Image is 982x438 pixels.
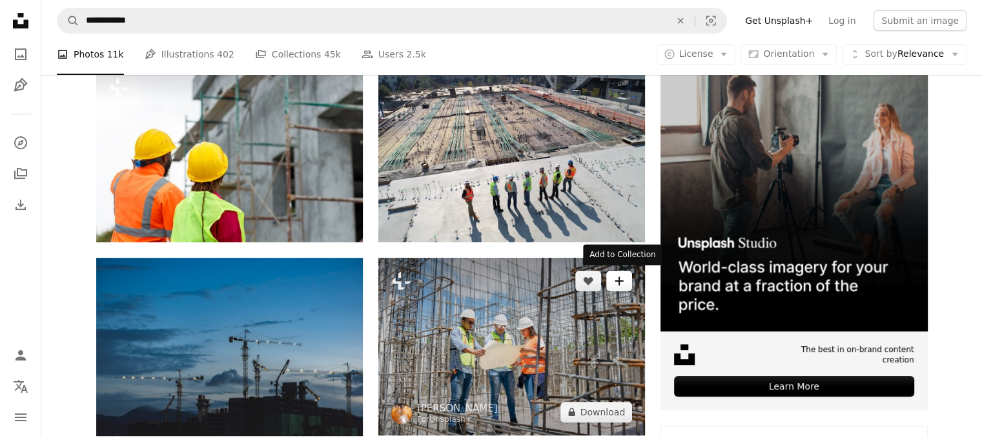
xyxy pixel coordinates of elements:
[8,404,34,430] button: Menu
[8,373,34,399] button: Language
[8,192,34,218] a: Download History
[8,161,34,187] a: Collections
[96,340,363,352] a: several cranes above the buildings
[660,64,927,331] img: file-1715651741414-859baba4300dimage
[8,130,34,156] a: Explore
[378,258,645,435] img: a group of people standing on top of a construction site
[8,8,34,36] a: Home — Unsplash
[57,8,79,33] button: Search Unsplash
[362,34,426,75] a: Users 2.5k
[378,340,645,352] a: a group of people standing on top of a construction site
[96,258,363,436] img: several cranes above the buildings
[660,64,927,410] a: The best in on-brand content creationLearn More
[57,8,727,34] form: Find visuals sitewide
[874,10,967,31] button: Submit an image
[674,376,914,397] div: Learn More
[657,44,736,65] button: License
[821,10,863,31] a: Log in
[378,64,645,242] img: seven construction workers standing on white field
[324,47,341,61] span: 45k
[417,402,498,415] a: [PERSON_NAME]
[767,344,914,366] span: The best in on-brand content creation
[217,47,234,61] span: 402
[864,48,944,61] span: Relevance
[864,48,897,59] span: Sort by
[8,72,34,98] a: Illustrations
[606,271,632,291] button: Add to Collection
[96,64,363,242] img: a couple of construction workers standing next to each other
[737,10,821,31] a: Get Unsplash+
[255,34,341,75] a: Collections 45k
[666,8,695,33] button: Clear
[429,415,472,424] a: Unsplash+
[695,8,726,33] button: Visual search
[96,147,363,158] a: a couple of construction workers standing next to each other
[406,47,425,61] span: 2.5k
[583,244,662,265] div: Add to Collection
[145,34,234,75] a: Illustrations 402
[763,48,814,59] span: Orientation
[674,344,695,365] img: file-1631678316303-ed18b8b5cb9cimage
[679,48,713,59] span: License
[741,44,837,65] button: Orientation
[378,147,645,158] a: seven construction workers standing on white field
[8,41,34,67] a: Photos
[560,402,633,422] button: Download
[575,271,601,291] button: Like
[417,415,498,425] div: For
[8,342,34,368] a: Log in / Sign up
[391,403,412,424] img: Go to Andy Quezada's profile
[842,44,967,65] button: Sort byRelevance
